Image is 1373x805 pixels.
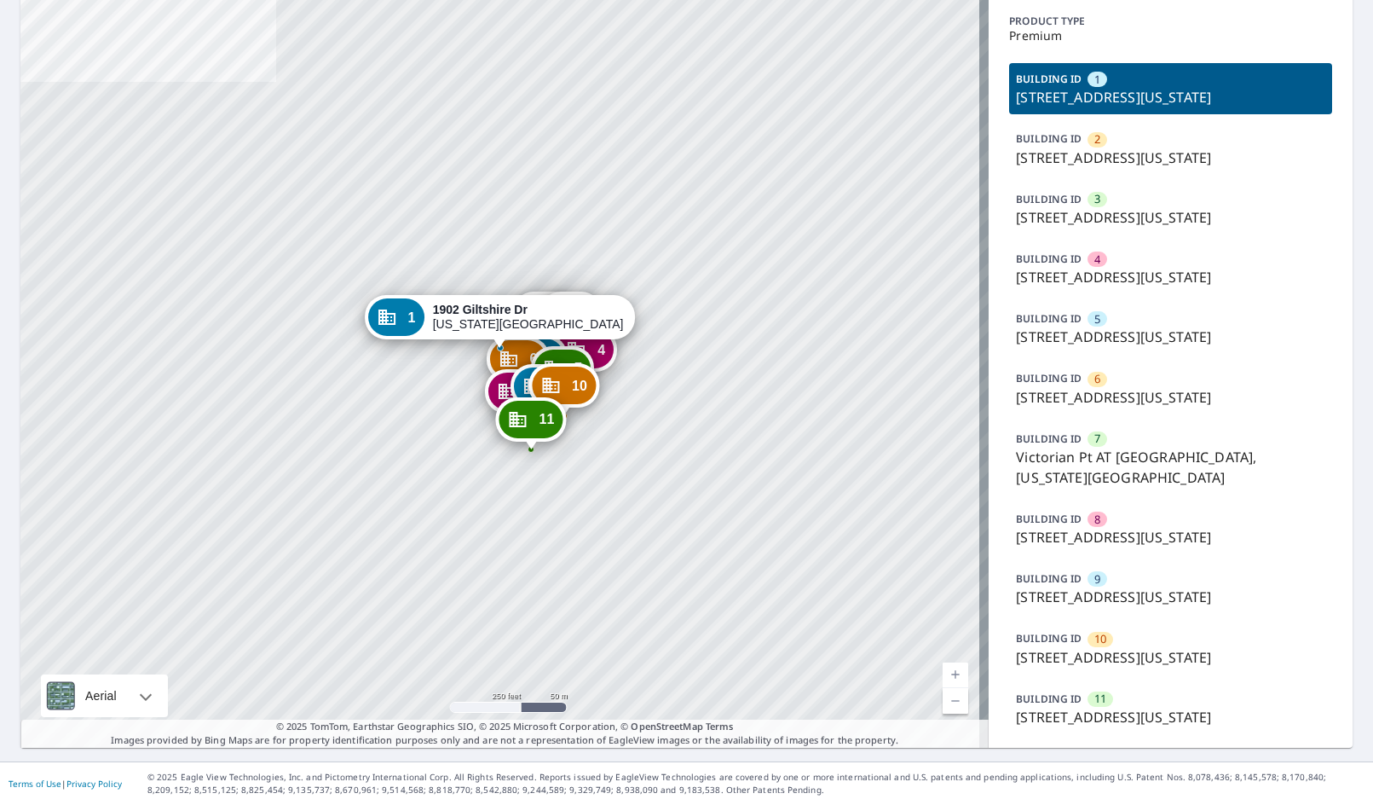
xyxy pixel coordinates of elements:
a: Terms of Use [9,778,61,790]
span: 10 [1094,631,1106,647]
span: 1 [1094,72,1100,88]
p: BUILDING ID [1016,371,1082,385]
a: Current Level 17, Zoom In [943,663,968,688]
span: 4 [1094,252,1100,268]
p: BUILDING ID [1016,72,1082,86]
div: Dropped pin, building 3, Commercial property, 1928 Giltshire Dr Colorado Springs, CO 80905 [539,292,603,345]
p: [STREET_ADDRESS][US_STATE] [1016,267,1325,287]
span: 7 [574,362,582,374]
div: Dropped pin, building 6, Commercial property, 1909 Giltshire Dr Colorado Springs, CO 80905 [487,337,550,390]
div: [US_STATE][GEOGRAPHIC_DATA] [433,303,624,332]
div: Dropped pin, building 9, Commercial property, 2169 Giltshire Dr Colorado Springs, CO 80905 [511,364,574,417]
p: BUILDING ID [1016,571,1082,586]
span: 5 [1094,311,1100,327]
div: Dropped pin, building 2, Commercial property, 1920 Giltshire Dr Colorado Springs, CO 80905 [511,292,574,345]
span: 4 [597,344,605,356]
p: Product type [1009,14,1332,29]
div: Dropped pin, building 11, Commercial property, 2178 Giltshire Dr Colorado Springs, CO 80905 [495,397,566,450]
p: Victorian Pt AT [GEOGRAPHIC_DATA], [US_STATE][GEOGRAPHIC_DATA] [1016,447,1325,488]
p: © 2025 Eagle View Technologies, Inc. and Pictometry International Corp. All Rights Reserved. Repo... [147,771,1364,796]
p: BUILDING ID [1016,192,1082,206]
span: 8 [1094,512,1100,528]
div: Dropped pin, building 10, Commercial property, 2159 Giltshire Dr Colorado Springs, CO 80905 [528,363,599,416]
span: 2 [1094,131,1100,148]
a: Current Level 17, Zoom Out [943,688,968,714]
p: Images provided by Bing Maps are for property identification purposes only and are not a represen... [20,720,989,748]
p: [STREET_ADDRESS][US_STATE] [1016,707,1325,727]
div: Dropped pin, building 1, Commercial property, 1902 Giltshire Dr Colorado Springs, CO 80905 [365,295,636,348]
p: BUILDING ID [1016,512,1082,526]
span: 3 [1094,191,1100,207]
a: Privacy Policy [66,778,122,790]
span: 6 [1094,371,1100,387]
p: | [9,779,122,789]
p: BUILDING ID [1016,692,1082,706]
span: 11 [1094,691,1106,707]
strong: 1902 Giltshire Dr [433,303,528,316]
p: [STREET_ADDRESS][US_STATE] [1016,148,1325,168]
span: 1 [408,311,416,324]
p: [STREET_ADDRESS][US_STATE] [1016,207,1325,228]
span: © 2025 TomTom, Earthstar Geographics SIO, © 2025 Microsoft Corporation, © [276,720,734,734]
span: 9 [1094,571,1100,588]
p: [STREET_ADDRESS][US_STATE] [1016,527,1325,547]
span: 11 [539,413,554,426]
a: OpenStreetMap [631,720,702,733]
p: BUILDING ID [1016,131,1082,146]
p: [STREET_ADDRESS][US_STATE] [1016,387,1325,408]
span: 6 [530,352,538,365]
p: Premium [1009,29,1332,43]
a: Terms [706,720,734,733]
p: [STREET_ADDRESS][US_STATE] [1016,87,1325,107]
span: 10 [572,379,587,392]
p: [STREET_ADDRESS][US_STATE] [1016,647,1325,668]
div: Aerial [41,675,168,717]
p: [STREET_ADDRESS][US_STATE] [1016,327,1325,347]
span: 7 [1094,431,1100,447]
p: BUILDING ID [1016,631,1082,646]
p: [STREET_ADDRESS][US_STATE] [1016,587,1325,607]
div: Aerial [80,675,122,717]
p: BUILDING ID [1016,311,1082,326]
p: BUILDING ID [1016,431,1082,446]
p: BUILDING ID [1016,252,1082,266]
div: Dropped pin, building 8, Commercial property, 2189 Giltshire Dr Colorado Springs, CO 80905 [485,369,548,422]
